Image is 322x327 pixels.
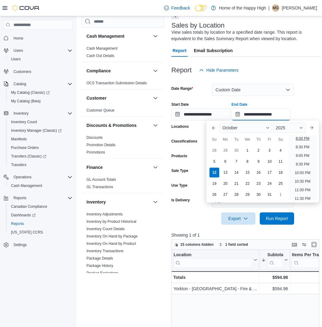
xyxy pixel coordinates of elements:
[209,123,219,133] button: Previous Month
[292,178,313,185] li: 10:30 PM
[12,5,40,11] img: Cova
[9,229,72,236] span: Washington CCRS
[221,212,255,225] button: Export
[86,33,151,39] button: Cash Management
[86,212,123,216] a: Inventory Adjustments
[293,152,312,159] li: 9:00 PM
[11,128,62,133] span: Inventory Manager (Classic)
[225,242,248,247] span: 1 field sorted
[301,241,308,248] button: Display options
[6,219,75,228] button: Reports
[232,108,290,120] input: Press the down key to enter a popover containing a calendar. Press the escape key to close the po...
[9,203,50,210] a: Canadian Compliance
[1,109,75,118] button: Inventory
[220,157,230,166] div: day-6
[11,145,39,150] span: Purchase Orders
[9,211,38,219] a: Dashboards
[1,173,75,181] button: Operations
[172,241,216,248] button: 15 columns hidden
[11,47,25,54] button: Users
[86,271,118,275] a: Product Expirations
[11,194,72,202] span: Reports
[197,64,241,76] button: Hide Parameters
[265,168,274,177] div: day-17
[209,179,219,188] div: day-19
[86,164,103,170] h3: Finance
[11,204,47,209] span: Canadian Compliance
[261,285,288,293] div: $594.98
[6,118,75,126] button: Inventory Count
[11,80,72,88] span: Catalog
[13,82,26,86] span: Catalog
[82,45,164,62] div: Cash Management
[265,190,274,200] div: day-31
[254,179,263,188] div: day-23
[86,122,136,128] h3: Discounts & Promotions
[209,135,219,144] div: Su
[209,168,219,177] div: day-12
[272,4,279,12] div: Machaela Gardner
[86,81,147,85] a: OCS Transaction Submission Details
[86,185,113,189] a: GL Transactions
[171,139,197,144] label: Classifications
[86,68,151,74] button: Compliance
[9,55,23,63] a: Users
[243,146,252,155] div: day-1
[292,169,313,177] li: 10:00 PM
[254,168,263,177] div: day-16
[217,241,251,248] button: 1 field sorted
[232,146,241,155] div: day-30
[11,194,29,202] button: Reports
[9,127,64,134] a: Inventory Manager (Classic)
[232,157,241,166] div: day-7
[243,179,252,188] div: day-22
[261,274,288,281] div: $594.98
[310,241,318,248] button: Enter fullscreen
[11,241,72,249] span: Settings
[9,55,72,63] span: Users
[171,154,187,158] label: Products
[11,173,34,181] button: Operations
[86,271,118,276] span: Product Expirations
[232,190,241,200] div: day-28
[9,153,72,160] span: Transfers (Classic)
[152,32,159,40] button: Cash Management
[171,102,189,107] label: Start Date
[152,198,159,206] button: Inventory
[82,107,164,116] div: Customer
[6,135,75,143] button: Manifests
[232,168,241,177] div: day-14
[11,90,50,95] span: My Catalog (Classic)
[6,202,75,211] button: Canadian Compliance
[11,57,21,62] span: Users
[9,229,45,236] a: [US_STATE] CCRS
[6,211,75,219] a: Dashboards
[11,230,43,235] span: [US_STATE] CCRS
[86,135,103,140] span: Discounts
[9,97,43,105] a: My Catalog (Beta)
[11,120,37,124] span: Inventory Count
[174,252,257,268] button: Location
[86,263,113,268] span: Package History
[9,118,72,126] span: Inventory Count
[195,5,208,11] input: Dark Mode
[13,69,31,74] span: Customers
[6,152,75,161] a: Transfers (Classic)
[11,137,27,142] span: Manifests
[173,44,186,57] span: Report
[265,179,274,188] div: day-24
[268,4,270,12] p: |
[86,249,124,253] span: Inventory Transactions
[13,36,23,41] span: Home
[11,110,72,117] span: Inventory
[293,135,312,142] li: 8:00 PM
[273,123,305,133] div: Button. Open the year selector. 2025 is currently selected.
[9,203,72,210] span: Canadian Compliance
[11,183,42,188] span: Cash Management
[9,182,44,189] a: Cash Management
[86,241,136,246] span: Inventory On Hand by Product
[4,31,72,265] nav: Complex example
[11,68,34,75] a: Customers
[9,89,52,96] a: My Catalog (Classic)
[86,150,105,155] span: Promotions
